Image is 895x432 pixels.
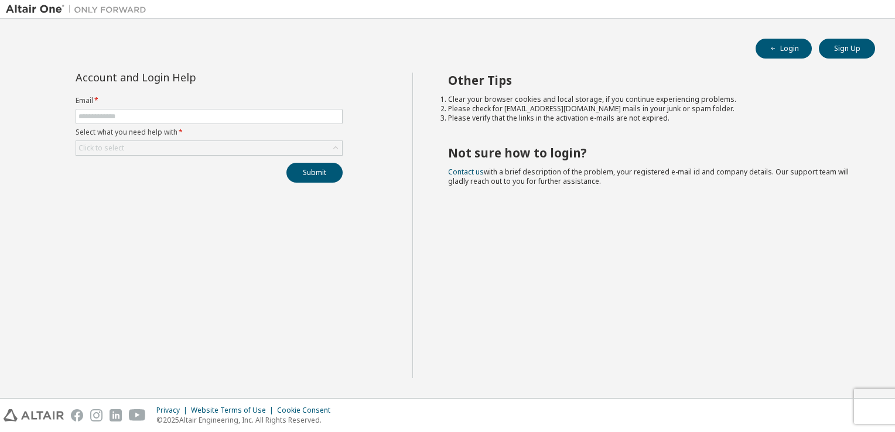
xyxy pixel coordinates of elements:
button: Login [756,39,812,59]
h2: Other Tips [448,73,855,88]
button: Sign Up [819,39,875,59]
p: © 2025 Altair Engineering, Inc. All Rights Reserved. [156,415,337,425]
button: Submit [286,163,343,183]
img: linkedin.svg [110,409,122,421]
img: youtube.svg [129,409,146,421]
img: Altair One [6,4,152,15]
li: Please verify that the links in the activation e-mails are not expired. [448,114,855,123]
h2: Not sure how to login? [448,145,855,160]
div: Click to select [76,141,342,155]
label: Select what you need help with [76,128,343,137]
div: Account and Login Help [76,73,289,82]
div: Privacy [156,406,191,415]
div: Website Terms of Use [191,406,277,415]
div: Click to select [78,143,124,153]
a: Contact us [448,167,484,177]
li: Please check for [EMAIL_ADDRESS][DOMAIN_NAME] mails in your junk or spam folder. [448,104,855,114]
label: Email [76,96,343,105]
span: with a brief description of the problem, your registered e-mail id and company details. Our suppo... [448,167,849,186]
img: altair_logo.svg [4,409,64,421]
li: Clear your browser cookies and local storage, if you continue experiencing problems. [448,95,855,104]
img: facebook.svg [71,409,83,421]
div: Cookie Consent [277,406,337,415]
img: instagram.svg [90,409,103,421]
